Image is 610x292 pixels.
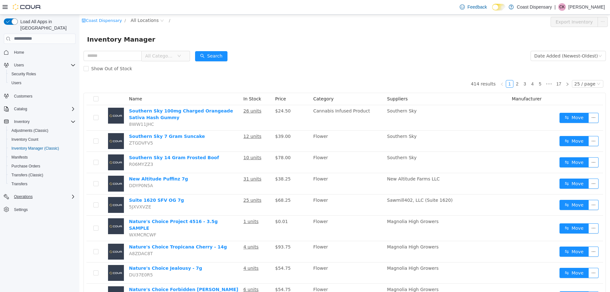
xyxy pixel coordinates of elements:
a: 3 [442,66,449,73]
span: $93.75 [196,230,211,235]
span: Magnolia High Growers [308,204,359,209]
span: Transfers [11,181,27,187]
a: Transfers [9,180,30,188]
span: Inventory [11,118,76,126]
img: Nature's Choice Jealousy - 7g placeholder [29,250,44,266]
i: icon: close-circle [81,4,85,8]
span: Inventory [14,119,30,124]
button: Security Roles [6,70,78,78]
span: Catalog [11,105,76,113]
span: In Stock [164,82,182,87]
button: Catalog [1,105,78,113]
span: Southern Sky [308,94,337,99]
span: A8ZDAC8T [50,236,73,241]
a: Nature's Choice Project 4516 - 3.5g SAMPLE [50,204,138,216]
a: Settings [11,206,30,214]
button: icon: swapMove [480,277,509,287]
button: icon: swapMove [480,121,509,132]
a: Inventory Count [9,136,41,143]
i: icon: left [421,68,424,71]
span: Category [234,82,254,87]
span: Southern Sky [308,119,337,124]
td: Flower [231,180,305,201]
span: R06MYZZ3 [50,147,74,152]
span: Magnolia High Growers [308,230,359,235]
span: $78.00 [196,140,211,146]
p: [PERSON_NAME] [568,3,605,11]
li: 2 [434,65,442,73]
span: Inventory Manager (Classic) [9,145,76,152]
img: Cova [13,4,41,10]
span: Purchase Orders [11,164,40,169]
a: Inventory Manager (Classic) [9,145,62,152]
a: Purchase Orders [9,162,43,170]
span: Transfers (Classic) [11,173,43,178]
button: icon: swapMove [480,164,509,174]
u: 4 units [164,230,179,235]
p: | [554,3,556,11]
button: Operations [1,192,78,201]
span: Settings [11,206,76,214]
span: Southern Sky [308,140,337,146]
div: 25 / page [495,66,516,73]
a: Southern Sky 100mg Charged Orangeade Sativa Hash Gummy [50,94,153,105]
span: Price [196,82,207,87]
span: Users [14,63,24,68]
a: 5 [457,66,464,73]
button: icon: ellipsis [509,185,519,195]
a: Transfers (Classic) [9,171,46,179]
a: Southern Sky 7 Gram Suncake [50,119,125,124]
a: icon: shopCoast Dispensary [2,3,43,8]
span: Transfers [9,180,76,188]
td: Flower [231,116,305,137]
td: Cannabis Infused Product [231,91,305,116]
a: Security Roles [9,70,38,78]
button: Inventory Count [6,135,78,144]
span: Dark Mode [492,10,492,11]
u: 4 units [164,251,179,256]
div: Date Added (Newest-Oldest) [455,37,518,46]
button: icon: searchSearch [116,37,148,47]
li: 5 [457,65,464,73]
span: Home [11,48,76,56]
u: 31 units [164,162,182,167]
u: 6 units [164,272,179,277]
p: Coast Dispensary [517,3,552,11]
img: Southern Sky 7 Gram Suncake placeholder [29,119,44,134]
i: icon: down [98,39,102,44]
span: Magnolia High Growers [308,272,359,277]
span: $24.50 [196,94,211,99]
li: Next Page [484,65,492,73]
a: Nature's Choice Tropicana Cherry - 14g [50,230,147,235]
button: icon: ellipsis [509,143,519,153]
span: Security Roles [11,71,36,77]
a: Users [9,79,24,87]
span: Adjustments (Classic) [11,128,48,133]
span: Customers [11,92,76,100]
span: 8WW11JHC [50,107,75,112]
button: Customers [1,91,78,100]
i: icon: down [517,67,521,72]
span: Name [50,82,63,87]
span: / [45,3,46,8]
span: CK [559,3,565,11]
span: $54.75 [196,251,211,256]
span: Inventory Count [11,137,38,142]
span: ••• [464,65,475,73]
span: All Locations [51,2,79,9]
img: Nature's Choice Forbidden Runtz - 7g placeholder [29,272,44,288]
span: 5JXVXVZE [50,190,72,195]
span: Inventory Manager (Classic) [11,146,59,151]
span: Purchase Orders [9,162,76,170]
span: Users [11,80,21,85]
button: icon: ellipsis [509,209,519,219]
button: icon: ellipsis [509,164,519,174]
i: icon: down [519,39,523,44]
span: Manifests [11,155,28,160]
div: Charles Keenum [558,3,566,11]
a: Adjustments (Classic) [9,127,51,134]
img: Nature's Choice Project 4516 - 3.5g SAMPLE placeholder [29,204,44,220]
span: Operations [14,194,33,199]
span: Sawmill402, LLC (Suite 1620) [308,183,373,188]
span: Inventory Count [9,136,76,143]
